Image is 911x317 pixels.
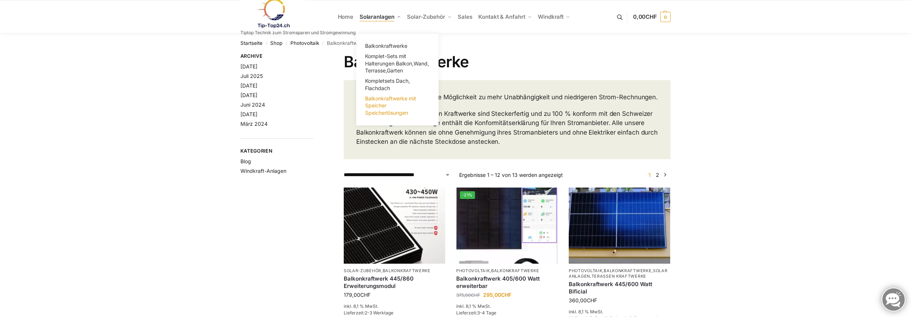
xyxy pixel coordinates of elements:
[569,309,670,315] p: inkl. 8,1 % MwSt.
[240,82,257,89] a: [DATE]
[647,172,653,178] span: Seite 1
[471,292,480,298] span: CHF
[633,13,657,20] span: 0,00
[365,78,410,91] span: Kompletsets Dach, Flachdach
[538,13,564,20] span: Windkraft
[662,171,668,179] a: →
[240,31,356,35] p: Tiptop Technik zum Stromsparen und Stromgewinnung
[569,297,597,303] bdi: 360,00
[240,40,262,46] a: Startseite
[282,40,290,46] span: /
[361,41,434,51] a: Balkonkraftwerke
[262,40,270,46] span: /
[344,53,671,71] h1: Balkonkraftwerke
[407,13,445,20] span: Solar-Zubehör
[592,274,646,279] a: Terassen Kraftwerke
[383,268,431,273] a: Balkonkraftwerke
[456,292,480,298] bdi: 375,00
[240,53,314,60] span: Archive
[356,0,404,33] a: Solaranlagen
[240,121,268,127] a: März 2024
[569,188,670,264] img: Solaranlage für den kleinen Balkon
[360,292,371,298] span: CHF
[361,51,434,76] a: Komplet-Sets mit Halterungen Balkon,Wand, Terrasse,Garten
[569,281,670,295] a: Balkonkraftwerk 445/600 Watt Bificial
[365,310,393,316] span: 2-3 Werktage
[240,147,314,155] span: Kategorien
[344,268,445,274] p: ,
[314,53,318,61] button: Close filters
[455,0,475,33] a: Sales
[344,275,445,289] a: Balkonkraftwerk 445/860 Erweiterungsmodul
[475,0,535,33] a: Kontakt & Anfahrt
[404,0,455,33] a: Solar-Zubehör
[344,310,393,316] span: Lieferzeit:
[270,40,282,46] a: Shop
[344,171,450,179] select: Shop-Reihenfolge
[456,268,558,274] p: ,
[633,6,671,28] a: 0,00CHF 0
[456,303,558,310] p: inkl. 8,1 % MwSt.
[587,297,597,303] span: CHF
[356,93,658,102] p: Balkonkraftwerk, die perfekte Möglichkeit zu mehr Unabhängigkeit und niedrigeren Strom-Rechnungen.
[569,268,670,279] p: , , ,
[456,310,496,316] span: Lieferzeit:
[458,13,472,20] span: Sales
[477,310,496,316] span: 3-4 Tage
[478,13,525,20] span: Kontakt & Anfahrt
[644,171,671,179] nav: Produkt-Seitennummerierung
[604,268,651,273] a: Balkonkraftwerke
[240,63,257,70] a: [DATE]
[660,12,671,22] span: 0
[240,111,257,117] a: [DATE]
[240,92,257,98] a: [DATE]
[456,188,558,264] img: Steckerfertig Plug & Play mit 410 Watt
[569,268,602,273] a: Photovoltaik
[240,168,286,174] a: Windkraft-Anlagen
[456,268,490,273] a: Photovoltaik
[365,95,416,116] span: Balkonkraftwerke mit Speicher Speicherlösungen
[365,53,429,74] span: Komplet-Sets mit Halterungen Balkon,Wand, Terrasse,Garten
[319,40,327,46] span: /
[344,268,381,273] a: Solar-Zubehör
[654,172,661,178] a: Seite 2
[361,76,434,93] a: Kompletsets Dach, Flachdach
[456,188,558,264] a: -21%Steckerfertig Plug & Play mit 410 Watt
[459,171,563,179] p: Ergebnisse 1 – 12 von 13 werden angezeigt
[365,43,407,49] span: Balkonkraftwerke
[344,303,445,310] p: inkl. 8,1 % MwSt.
[240,73,263,79] a: Juli 2025
[240,33,671,53] nav: Breadcrumb
[356,109,658,147] p: Unsere Balkon und Terrassen Kraftwerke sind Steckerfertig und zu 100 % konform mit den Schweizer ...
[646,13,657,20] span: CHF
[569,268,668,279] a: Solaranlagen
[240,101,265,108] a: Juni 2024
[344,188,445,264] img: Balkonkraftwerk 445/860 Erweiterungsmodul
[361,93,434,118] a: Balkonkraftwerke mit Speicher Speicherlösungen
[491,268,539,273] a: Balkonkraftwerke
[483,292,511,298] bdi: 295,00
[240,158,251,164] a: Blog
[535,0,574,33] a: Windkraft
[290,40,319,46] a: Photovoltaik
[501,292,511,298] span: CHF
[344,292,371,298] bdi: 179,00
[360,13,394,20] span: Solaranlagen
[456,275,558,289] a: Balkonkraftwerk 405/600 Watt erweiterbar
